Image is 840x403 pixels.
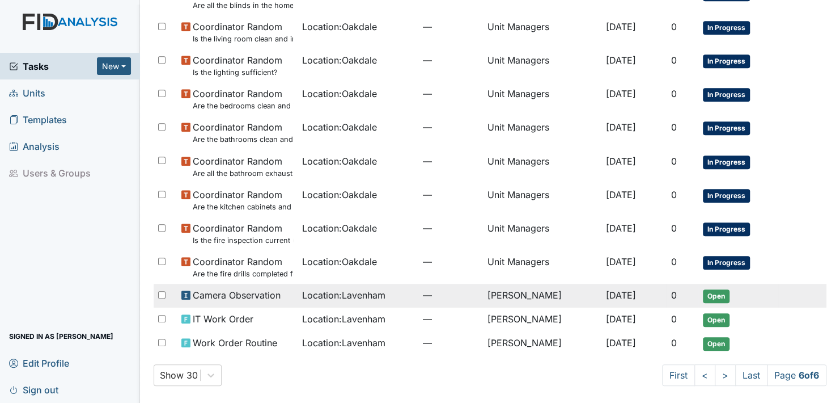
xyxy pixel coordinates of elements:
span: [DATE] [605,223,635,234]
span: — [423,255,478,268]
span: Open [703,313,729,327]
span: In Progress [703,54,750,68]
span: Coordinator Random Are the bathrooms clean and in good repair? [193,120,293,145]
span: Location : Oakdale [302,188,377,201]
span: In Progress [703,21,750,35]
strong: 6 of 6 [799,370,819,381]
span: Location : Oakdale [302,87,377,100]
span: Coordinator Random Are the bedrooms clean and in good repair? [193,87,293,111]
span: In Progress [703,223,750,236]
span: Location : Oakdale [302,120,377,134]
span: Location : Oakdale [302,221,377,235]
div: Show 30 [160,368,198,382]
span: Sign out [9,381,58,398]
span: In Progress [703,88,750,102]
span: [DATE] [605,121,635,133]
span: — [423,53,478,67]
span: 0 [671,156,676,167]
span: [DATE] [605,256,635,267]
span: Location : Oakdale [302,53,377,67]
td: [PERSON_NAME] [483,284,601,308]
span: In Progress [703,156,750,169]
span: Coordinator Random Is the living room clean and in good repair? [193,20,293,44]
span: — [423,87,478,100]
span: Coordinator Random Is the lighting sufficient? [193,53,282,78]
span: Camera Observation [193,288,281,302]
span: — [423,188,478,201]
span: Open [703,337,729,351]
span: — [423,221,478,235]
span: [DATE] [605,337,635,349]
span: [DATE] [605,88,635,99]
td: [PERSON_NAME] [483,308,601,331]
span: 0 [671,88,676,99]
a: Last [735,364,767,386]
td: Unit Managers [483,183,601,217]
span: — [423,20,478,33]
span: Coordinator Random Are the kitchen cabinets and floors clean? [193,188,293,212]
span: 0 [671,256,676,267]
span: 0 [671,189,676,200]
span: — [423,288,478,302]
a: First [662,364,695,386]
span: Signed in as [PERSON_NAME] [9,328,113,345]
span: [DATE] [605,21,635,32]
small: Are the kitchen cabinets and floors clean? [193,201,293,212]
span: Location : Lavenham [302,312,385,326]
td: Unit Managers [483,82,601,116]
span: Edit Profile [9,354,69,372]
span: — [423,336,478,350]
span: In Progress [703,121,750,135]
td: Unit Managers [483,49,601,82]
span: — [423,312,478,326]
td: Unit Managers [483,15,601,49]
small: Are all the bathroom exhaust fan covers clean and dust free? [193,168,293,179]
span: 0 [671,121,676,133]
a: Tasks [9,60,97,73]
span: [DATE] [605,289,635,301]
span: [DATE] [605,313,635,325]
span: IT Work Order [193,312,253,326]
td: Unit Managers [483,250,601,284]
nav: task-pagination [662,364,826,386]
span: In Progress [703,256,750,270]
span: Templates [9,111,67,128]
span: Analysis [9,137,60,155]
small: Is the fire inspection current (from the Fire [PERSON_NAME])? [193,235,293,246]
td: Unit Managers [483,116,601,149]
span: — [423,120,478,134]
span: Units [9,84,45,102]
span: Location : Oakdale [302,255,377,268]
small: Is the living room clean and in good repair? [193,33,293,44]
td: Unit Managers [483,150,601,183]
button: New [97,57,131,75]
span: [DATE] [605,156,635,167]
span: Open [703,289,729,303]
span: Coordinator Random Is the fire inspection current (from the Fire Marshall)? [193,221,293,246]
small: Are the bedrooms clean and in good repair? [193,100,293,111]
span: In Progress [703,189,750,203]
td: Unit Managers [483,217,601,250]
span: 0 [671,21,676,32]
span: 0 [671,337,676,349]
span: Location : Lavenham [302,288,385,302]
small: Are the fire drills completed for the most recent month? [193,268,293,279]
span: 0 [671,313,676,325]
small: Is the lighting sufficient? [193,67,282,78]
a: < [694,364,715,386]
span: [DATE] [605,54,635,66]
span: 0 [671,289,676,301]
span: Coordinator Random Are all the bathroom exhaust fan covers clean and dust free? [193,154,293,179]
span: [DATE] [605,189,635,200]
td: [PERSON_NAME] [483,331,601,355]
span: 0 [671,54,676,66]
span: Location : Lavenham [302,336,385,350]
small: Are the bathrooms clean and in good repair? [193,134,293,145]
span: Coordinator Random Are the fire drills completed for the most recent month? [193,255,293,279]
span: Location : Oakdale [302,154,377,168]
span: Location : Oakdale [302,20,377,33]
a: > [715,364,736,386]
span: 0 [671,223,676,234]
span: Page [767,364,826,386]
